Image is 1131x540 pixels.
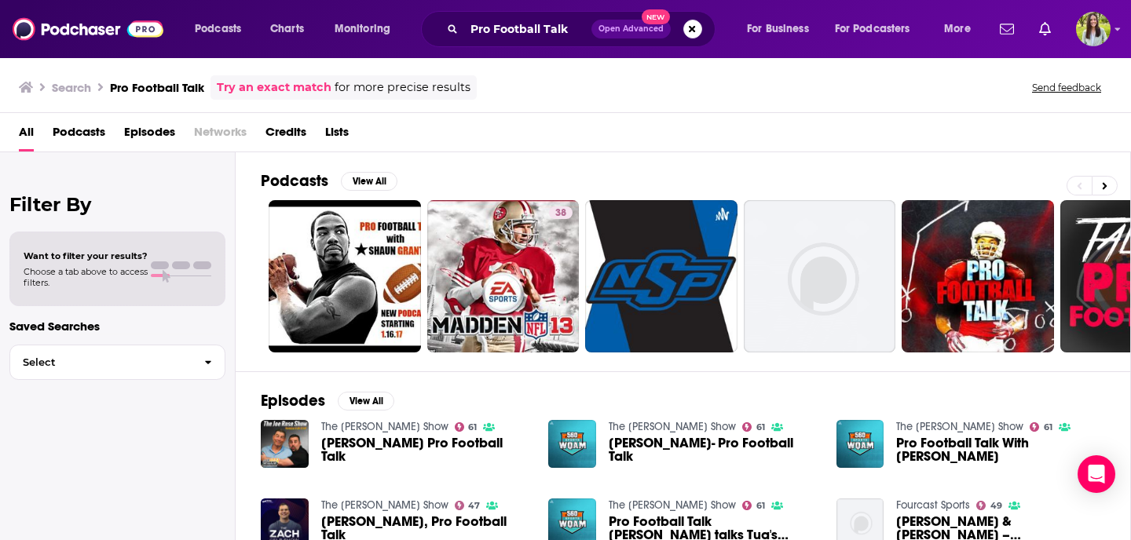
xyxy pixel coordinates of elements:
a: Charts [260,16,313,42]
img: Podchaser - Follow, Share and Rate Podcasts [13,14,163,44]
a: 38 [549,206,573,219]
span: 61 [756,424,765,431]
span: Pro Football Talk With [PERSON_NAME] [896,436,1105,463]
a: PodcastsView All [261,171,397,191]
button: Send feedback [1027,81,1106,94]
div: Search podcasts, credits, & more... [436,11,730,47]
span: Choose a tab above to access filters. [24,266,148,288]
a: Lists [325,119,349,151]
a: 61 [742,501,765,510]
h2: Filter By [9,193,225,216]
a: 61 [742,422,765,432]
a: The Joe Rose Show [609,498,736,512]
h2: Episodes [261,391,325,410]
span: For Podcasters [835,18,910,40]
span: Open Advanced [598,25,664,33]
span: [PERSON_NAME] Pro Football Talk [321,436,530,463]
span: For Business [747,18,809,40]
input: Search podcasts, credits, & more... [464,16,591,42]
a: The Joe Rose Show [321,420,448,433]
button: Open AdvancedNew [591,20,671,38]
span: Podcasts [195,18,241,40]
a: Mike Florio- Pro Football Talk [609,436,818,463]
a: Credits [265,119,306,151]
a: 38 [427,200,580,352]
a: The Zach Gelb Show [321,498,448,512]
a: 47 [455,501,481,510]
span: Want to filter your results? [24,250,148,261]
a: Episodes [124,119,175,151]
img: Mike Florio Pro Football Talk [261,420,309,468]
button: open menu [933,16,990,42]
p: Saved Searches [9,319,225,334]
span: Select [10,357,192,367]
h3: Search [52,80,91,95]
button: open menu [736,16,829,42]
a: Podcasts [53,119,105,151]
span: 61 [756,502,765,509]
span: 61 [1044,424,1052,431]
a: All [19,119,34,151]
a: Mike Florio Pro Football Talk [321,436,530,463]
span: 49 [990,502,1002,509]
img: Mike Florio- Pro Football Talk [548,420,596,468]
a: Show notifications dropdown [994,16,1020,42]
a: Try an exact match [217,78,331,97]
a: Show notifications dropdown [1033,16,1057,42]
div: Open Intercom Messenger [1078,455,1115,493]
span: for more precise results [335,78,470,97]
button: open menu [184,16,262,42]
a: The Joe Rose Show [609,420,736,433]
a: 61 [455,422,478,432]
span: Monitoring [335,18,390,40]
button: Show profile menu [1076,12,1111,46]
a: Fourcast Sports [896,498,970,512]
span: Logged in as meaghanyoungblood [1076,12,1111,46]
a: EpisodesView All [261,391,394,410]
h2: Podcasts [261,171,328,191]
span: 38 [555,206,566,221]
h3: Pro Football Talk [110,80,204,95]
button: View All [338,392,394,410]
button: View All [341,172,397,191]
span: New [642,9,670,24]
span: Networks [194,119,247,151]
img: Pro Football Talk With Mike Florio [836,420,884,468]
a: Pro Football Talk With Mike Florio [896,436,1105,463]
span: 61 [468,424,477,431]
a: 49 [976,501,1002,510]
button: open menu [825,16,933,42]
a: The Joe Rose Show [896,420,1023,433]
button: Select [9,345,225,380]
span: Charts [270,18,304,40]
span: 47 [468,502,480,509]
a: 61 [1030,422,1052,432]
img: User Profile [1076,12,1111,46]
span: [PERSON_NAME]- Pro Football Talk [609,436,818,463]
span: More [944,18,971,40]
button: open menu [324,16,411,42]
